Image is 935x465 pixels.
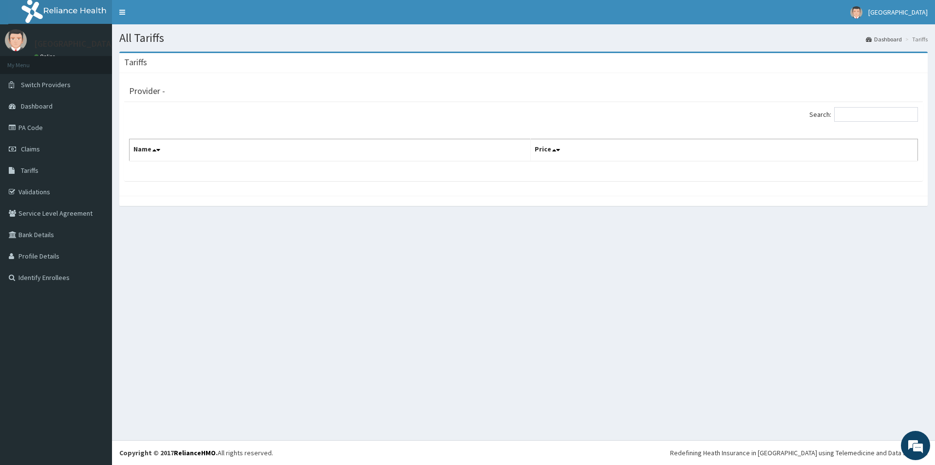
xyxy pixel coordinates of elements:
label: Search: [809,107,918,122]
input: Search: [834,107,918,122]
span: Claims [21,145,40,153]
th: Price [531,139,918,162]
span: Dashboard [21,102,53,111]
th: Name [130,139,531,162]
a: Online [34,53,57,60]
div: Minimize live chat window [160,5,183,28]
img: User Image [850,6,862,19]
a: Dashboard [866,35,902,43]
span: Tariffs [21,166,38,175]
h3: Tariffs [124,58,147,67]
strong: Copyright © 2017 . [119,448,218,457]
div: Chat with us now [51,55,164,67]
p: [GEOGRAPHIC_DATA] [34,39,114,48]
h3: Provider - [129,87,165,95]
img: User Image [5,29,27,51]
span: [GEOGRAPHIC_DATA] [868,8,928,17]
h1: All Tariffs [119,32,928,44]
div: Redefining Heath Insurance in [GEOGRAPHIC_DATA] using Telemedicine and Data Science! [670,448,928,458]
img: d_794563401_company_1708531726252_794563401 [18,49,39,73]
a: RelianceHMO [174,448,216,457]
span: We're online! [56,123,134,221]
textarea: Type your message and hit 'Enter' [5,266,186,300]
li: Tariffs [903,35,928,43]
footer: All rights reserved. [112,440,935,465]
span: Switch Providers [21,80,71,89]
